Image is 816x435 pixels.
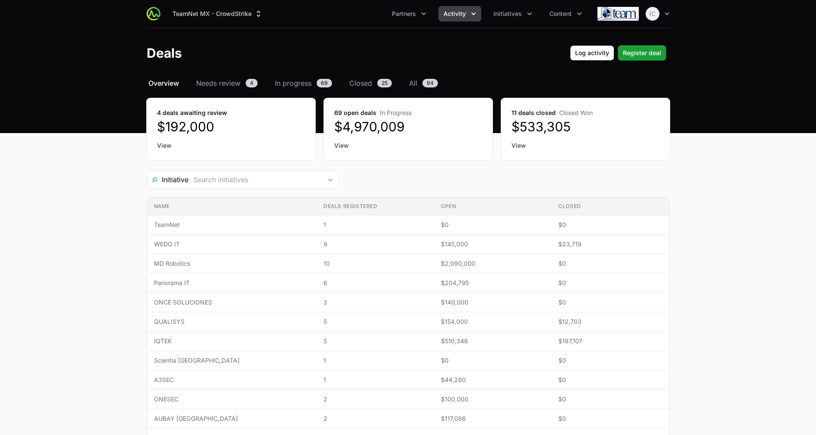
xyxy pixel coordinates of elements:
[441,356,545,365] span: $0
[323,414,427,423] span: 2
[441,337,545,345] span: $510,346
[407,78,440,88] a: All94
[154,317,310,326] span: QUALISYS
[154,298,310,307] span: ONCE SOLUCIONES
[323,317,427,326] span: 5
[157,119,305,134] dd: $192,000
[441,279,545,287] span: $204,795
[349,78,372,88] span: Closed
[157,109,305,117] dt: 4 deals awaiting review
[348,78,394,88] a: Closed25
[443,9,466,18] span: Activity
[323,298,427,307] span: 3
[147,7,160,21] img: ActivitySource
[488,6,537,22] button: Initiatives
[493,9,522,18] span: Initiatives
[544,6,587,22] button: Content
[549,9,572,18] span: Content
[147,78,181,88] a: Overview
[409,78,417,88] span: All
[570,45,614,61] button: Log activity
[441,414,545,423] span: $117,086
[558,240,662,249] span: $23,719
[167,6,268,22] button: TeamNet MX - CrowdStrike
[147,45,182,61] h1: Deals
[154,376,310,384] span: A3SEC
[275,78,311,88] span: In progress
[323,395,427,404] span: 2
[194,78,259,88] a: Needs review4
[646,7,659,21] img: Isaías Callejas Mancilla
[441,259,545,268] span: $2,090,000
[157,141,305,150] a: View
[246,79,258,87] span: 4
[323,259,427,268] span: 10
[167,6,268,22] div: Supplier switch menu
[558,376,662,384] span: $0
[551,198,669,215] th: Closed
[558,414,662,423] span: $0
[154,259,310,268] span: MD Robotics
[597,5,639,22] img: TeamNet MX
[558,337,662,345] span: $187,107
[323,356,427,365] span: 1
[334,141,482,150] a: View
[575,48,609,58] span: Log activity
[323,279,427,287] span: 6
[154,337,310,345] span: IQTEK
[441,376,545,384] span: $44,280
[558,221,662,229] span: $0
[623,48,661,58] span: Register deal
[434,198,551,215] th: Open
[148,78,179,88] span: Overview
[558,395,662,404] span: $0
[387,6,431,22] button: Partners
[422,79,438,87] span: 94
[558,298,662,307] span: $0
[147,174,188,185] span: Initiative
[334,109,482,117] dt: 69 open deals
[441,240,545,249] span: $145,000
[154,356,310,365] span: Scientia [GEOGRAPHIC_DATA]
[544,6,587,22] div: Content menu
[558,279,662,287] span: $0
[323,221,427,229] span: 1
[488,6,537,22] div: Initiatives menu
[558,356,662,365] span: $0
[441,317,545,326] span: $154,000
[511,119,659,134] dd: $533,305
[196,78,240,88] span: Needs review
[558,259,662,268] span: $0
[441,395,545,404] span: $100,000
[154,414,310,423] span: AUBAY [GEOGRAPHIC_DATA]
[441,298,545,307] span: $140,000
[570,45,666,61] div: Primary actions
[559,109,593,116] span: Closed Won
[618,45,666,61] button: Register deal
[154,221,310,229] span: TeamNet
[322,171,339,188] div: Open
[317,79,332,87] span: 69
[147,78,670,88] nav: Deals navigation
[323,240,427,249] span: 9
[558,317,662,326] span: $12,703
[154,279,310,287] span: Panorama IT
[438,6,481,22] div: Activity menu
[392,9,416,18] span: Partners
[511,109,659,117] dt: 11 deals closed
[154,395,310,404] span: ONESEC
[147,198,317,215] th: Name
[154,240,310,249] span: WEDO IT
[438,6,481,22] button: Activity
[387,6,431,22] div: Partners menu
[160,6,587,22] div: Main navigation
[441,221,545,229] span: $0
[273,78,334,88] a: In progress69
[334,119,482,134] dd: $4,970,009
[323,337,427,345] span: 5
[380,109,412,116] span: In Progress
[511,141,659,150] a: View
[377,79,392,87] span: 25
[317,198,434,215] th: Deals registered
[323,376,427,384] span: 1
